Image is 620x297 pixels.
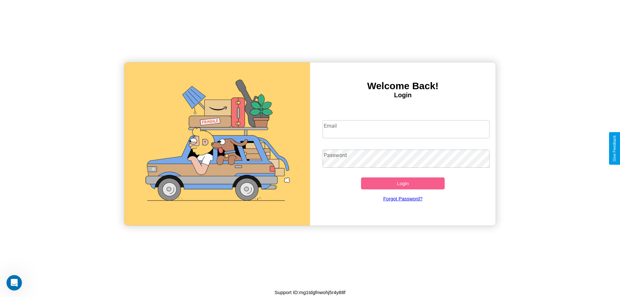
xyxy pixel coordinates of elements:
[274,288,345,297] p: Support ID: mg1tdgfnwohj5r4y88f
[319,189,487,208] a: Forgot Password?
[310,91,496,99] h4: Login
[310,80,496,91] h3: Welcome Back!
[124,62,310,226] img: gif
[612,135,617,162] div: Give Feedback
[6,275,22,291] iframe: Intercom live chat
[361,177,445,189] button: Login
